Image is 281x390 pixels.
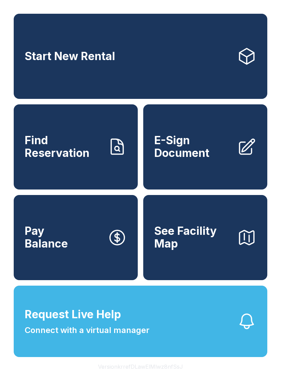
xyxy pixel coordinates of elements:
span: See Facility Map [154,225,232,250]
span: Start New Rental [25,50,115,63]
button: Request Live HelpConnect with a virtual manager [14,286,267,357]
span: E-Sign Document [154,134,232,159]
button: PayBalance [14,195,138,280]
a: Start New Rental [14,14,267,99]
span: Find Reservation [25,134,102,159]
button: See Facility Map [143,195,267,280]
span: Connect with a virtual manager [25,324,149,336]
a: Find Reservation [14,104,138,190]
span: Request Live Help [25,306,121,323]
span: Pay Balance [25,225,68,250]
button: VersionkrrefDLawElMlwz8nfSsJ [93,357,188,376]
a: E-Sign Document [143,104,267,190]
